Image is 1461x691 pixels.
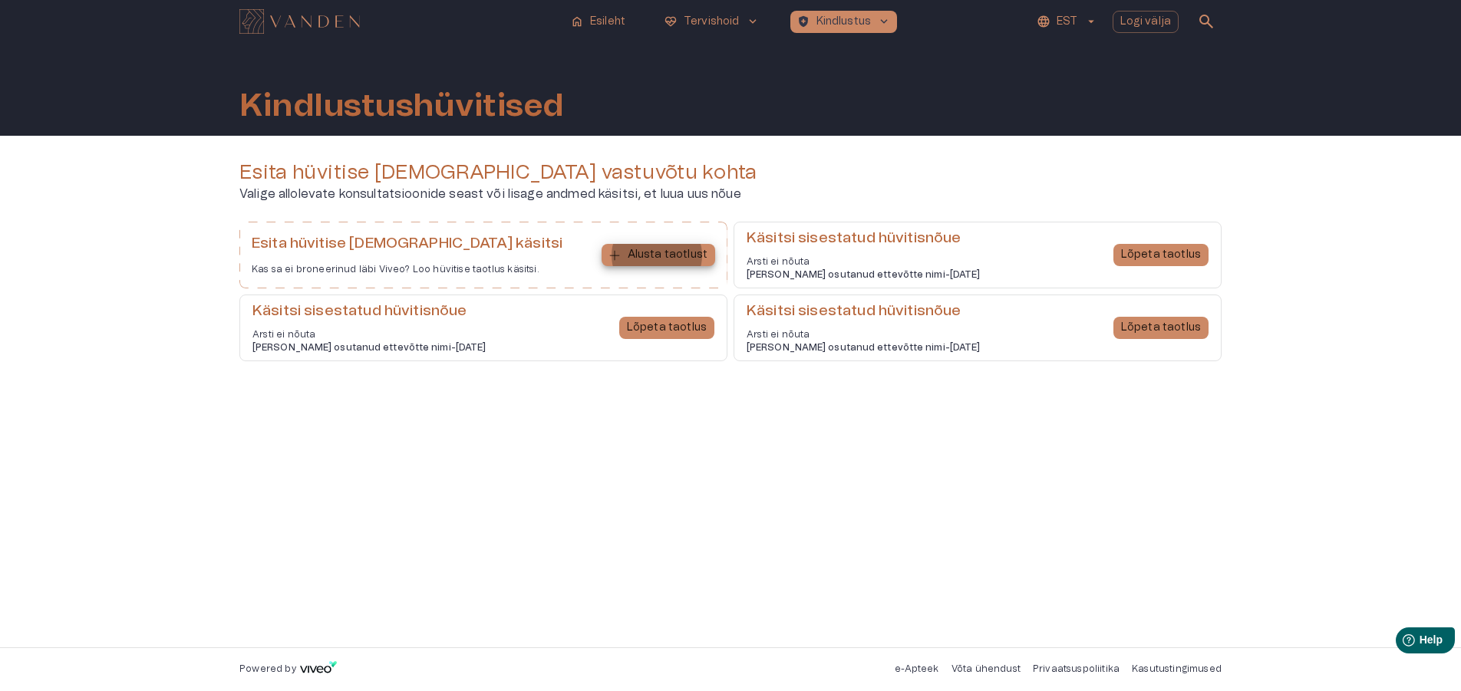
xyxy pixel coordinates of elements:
span: keyboard_arrow_down [877,15,891,28]
button: Lõpeta taotlus [619,317,714,339]
p: Lõpeta taotlus [1121,320,1201,336]
p: Logi välja [1120,14,1172,30]
p: Esileht [590,14,625,30]
p: Valige allolevate konsultatsioonide seast või lisage andmed käsitsi, et luua uus nõue [239,185,1222,203]
p: Powered by [239,663,296,676]
button: Logi välja [1113,11,1179,33]
p: Lõpeta taotlus [1121,247,1201,263]
a: Navigate to homepage [239,11,558,32]
span: health_and_safety [796,15,810,28]
h6: Käsitsi sisestatud hüvitisnõue [252,301,486,322]
p: Alusta taotlust [628,247,707,263]
a: Privaatsuspoliitika [1033,664,1120,673]
button: Lõpeta taotlus [1113,244,1209,266]
button: Lõpeta taotlus [1113,317,1209,339]
button: ecg_heartTervishoidkeyboard_arrow_down [658,11,766,33]
p: Lõpeta taotlus [627,320,707,336]
p: Tervishoid [684,14,740,30]
p: Kindlustus [816,14,872,30]
span: search [1197,12,1215,31]
button: EST [1034,11,1100,33]
p: Arsti ei nõuta [747,328,980,341]
p: Arsti ei nõuta [747,255,980,268]
h6: [PERSON_NAME] osutanud ettevõtte nimi - [DATE] [747,341,980,354]
a: Kasutustingimused [1132,664,1222,673]
p: Arsti ei nõuta [252,328,486,341]
button: homeEsileht [564,11,633,33]
button: Alusta taotlust [602,244,715,266]
h6: Esita hüvitise [DEMOGRAPHIC_DATA] käsitsi [252,234,562,255]
h6: Käsitsi sisestatud hüvitisnõue [747,229,980,249]
img: Vanden logo [239,9,360,34]
button: health_and_safetyKindlustuskeyboard_arrow_down [790,11,898,33]
iframe: Help widget launcher [1341,621,1461,664]
p: Kas sa ei broneerinud läbi Viveo? Loo hüvitise taotlus käsitsi. [252,263,562,276]
h1: Kindlustushüvitised [239,88,564,123]
span: keyboard_arrow_down [746,15,760,28]
h6: [PERSON_NAME] osutanud ettevõtte nimi - [DATE] [747,268,980,281]
span: ecg_heart [664,15,678,28]
h6: [PERSON_NAME] osutanud ettevõtte nimi - [DATE] [252,341,486,354]
a: e-Apteek [895,664,938,673]
h6: Käsitsi sisestatud hüvitisnõue [747,301,980,322]
span: home [570,15,584,28]
p: Võta ühendust [951,663,1021,676]
button: open search modal [1191,6,1222,37]
p: EST [1057,14,1077,30]
h4: Esita hüvitise [DEMOGRAPHIC_DATA] vastuvõtu kohta [239,160,1222,185]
